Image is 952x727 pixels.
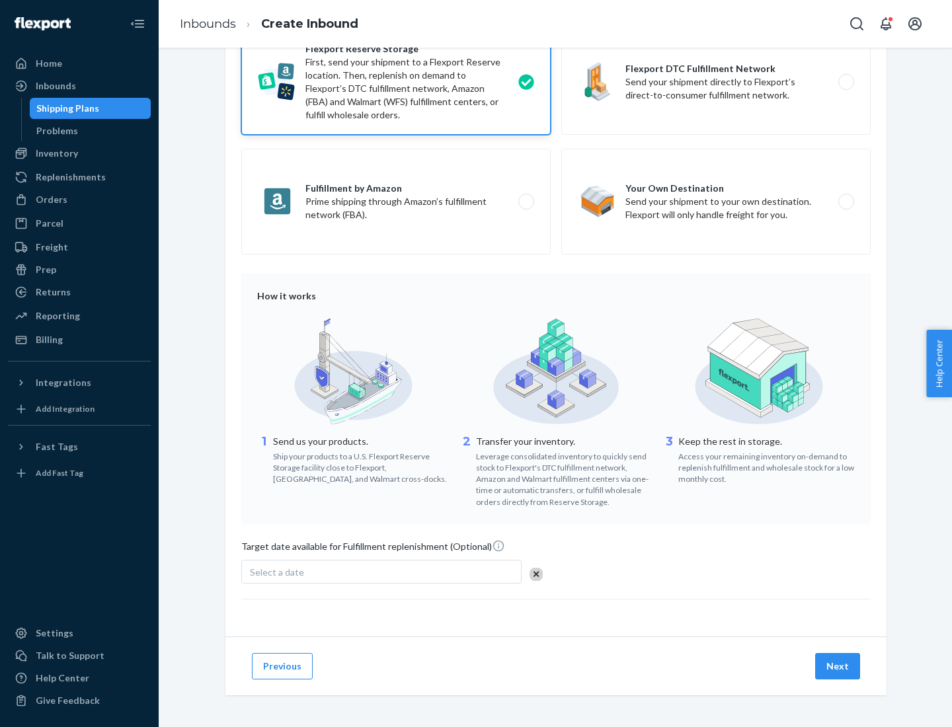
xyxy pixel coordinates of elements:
[476,448,653,508] div: Leverage consolidated inventory to quickly send stock to Flexport's DTC fulfillment network, Amaz...
[678,435,855,448] p: Keep the rest in storage.
[8,436,151,457] button: Fast Tags
[36,376,91,389] div: Integrations
[8,167,151,188] a: Replenishments
[36,627,73,640] div: Settings
[180,17,236,31] a: Inbounds
[678,448,855,484] div: Access your remaining inventory on-demand to replenish fulfillment and wholesale stock for a low ...
[8,237,151,258] a: Freight
[36,147,78,160] div: Inventory
[36,467,83,478] div: Add Fast Tag
[36,333,63,346] div: Billing
[844,11,870,37] button: Open Search Box
[8,623,151,644] a: Settings
[8,305,151,326] a: Reporting
[30,98,151,119] a: Shipping Plans
[30,120,151,141] a: Problems
[8,282,151,303] a: Returns
[8,463,151,484] a: Add Fast Tag
[36,440,78,453] div: Fast Tags
[273,448,450,484] div: Ship your products to a U.S. Flexport Reserve Storage facility close to Flexport, [GEOGRAPHIC_DAT...
[36,671,89,685] div: Help Center
[261,17,358,31] a: Create Inbound
[902,11,928,37] button: Open account menu
[273,435,450,448] p: Send us your products.
[36,694,100,707] div: Give Feedback
[8,75,151,96] a: Inbounds
[36,102,99,115] div: Shipping Plans
[36,649,104,662] div: Talk to Support
[169,5,369,44] ol: breadcrumbs
[8,329,151,350] a: Billing
[8,213,151,234] a: Parcel
[257,434,270,484] div: 1
[460,434,473,508] div: 2
[250,566,304,578] span: Select a date
[8,690,151,711] button: Give Feedback
[36,193,67,206] div: Orders
[662,434,676,484] div: 3
[8,399,151,420] a: Add Integration
[926,330,952,397] button: Help Center
[124,11,151,37] button: Close Navigation
[36,124,78,137] div: Problems
[36,263,56,276] div: Prep
[36,217,63,230] div: Parcel
[873,11,899,37] button: Open notifications
[8,189,151,210] a: Orders
[8,53,151,74] a: Home
[8,372,151,393] button: Integrations
[36,171,106,184] div: Replenishments
[8,143,151,164] a: Inventory
[8,645,151,666] a: Talk to Support
[241,539,505,558] span: Target date available for Fulfillment replenishment (Optional)
[36,241,68,254] div: Freight
[36,57,62,70] div: Home
[8,668,151,689] a: Help Center
[476,435,653,448] p: Transfer your inventory.
[36,403,95,414] div: Add Integration
[15,17,71,30] img: Flexport logo
[815,653,860,679] button: Next
[36,79,76,93] div: Inbounds
[36,286,71,299] div: Returns
[252,653,313,679] button: Previous
[257,289,855,303] div: How it works
[8,259,151,280] a: Prep
[36,309,80,323] div: Reporting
